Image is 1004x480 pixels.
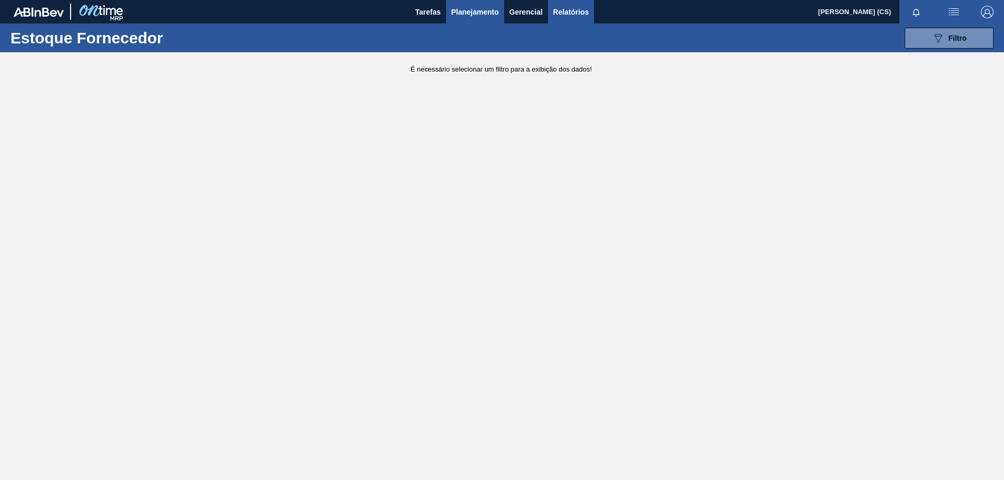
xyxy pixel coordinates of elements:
img: TNhmsLtSVTkK8tSr43FrP2fwEKptu5GPRR3wAAAABJRU5ErkJggg== [14,7,64,17]
span: Planejamento [451,6,499,18]
img: userActions [948,6,960,18]
button: Notificações [899,5,933,19]
div: É necessário selecionar um filtro para a exibição dos dados! [410,65,594,73]
span: Filtro [949,34,967,42]
h1: Estoque Fornecedor [10,32,167,44]
span: Relatórios [553,6,589,18]
img: Logout [981,6,994,18]
span: Gerencial [509,6,543,18]
span: Tarefas [415,6,441,18]
button: Filtro [905,28,994,49]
